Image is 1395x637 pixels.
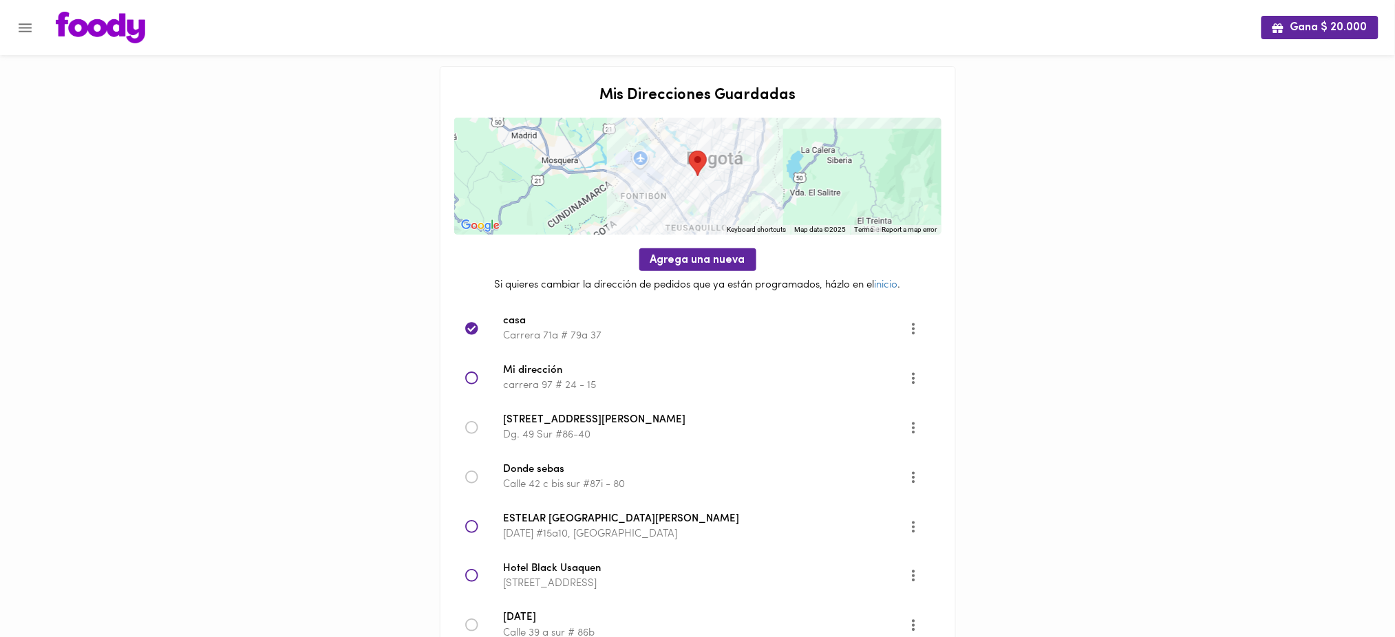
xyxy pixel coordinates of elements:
[727,225,787,235] button: Keyboard shortcuts
[504,527,908,541] p: [DATE] #15a10, [GEOGRAPHIC_DATA]
[8,11,42,45] button: Menu
[454,278,941,292] p: Si quieres cambiar la dirección de pedidos que ya están programados, házlo en el .
[504,428,908,442] p: Dg. 49 Sur #86-40
[897,460,930,494] button: More
[504,363,908,379] span: Mi dirección
[504,413,908,429] span: [STREET_ADDRESS][PERSON_NAME]
[897,361,930,395] button: More
[650,254,745,267] span: Agrega una nueva
[689,151,707,176] div: Tu dirección
[504,477,908,492] p: Calle 42 c bis sur #87i - 80
[882,226,937,233] a: Report a map error
[795,226,846,233] span: Map data ©2025
[454,87,941,104] h2: Mis Direcciones Guardadas
[897,559,930,593] button: More
[1261,16,1378,39] button: Gana $ 20.000
[504,561,908,577] span: Hotel Black Usaquen
[504,378,908,393] p: carrera 97 # 24 - 15
[639,248,756,271] button: Agrega una nueva
[504,462,908,478] span: Donde sebas
[504,576,908,591] p: [STREET_ADDRESS]
[458,217,503,235] img: Google
[897,411,930,444] button: More
[897,312,930,345] button: Opciones
[897,510,930,543] button: More
[1272,21,1367,34] span: Gana $ 20.000
[504,512,908,528] span: ESTELAR [GEOGRAPHIC_DATA][PERSON_NAME]
[875,280,898,290] a: inicio
[855,226,874,233] a: Terms
[56,12,145,43] img: logo.png
[1315,557,1381,623] iframe: Messagebird Livechat Widget
[504,610,908,626] span: [DATE]
[504,314,908,330] span: casa
[504,329,908,343] p: Carrera 71a # 79a 37
[458,217,503,235] a: Open this area in Google Maps (opens a new window)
